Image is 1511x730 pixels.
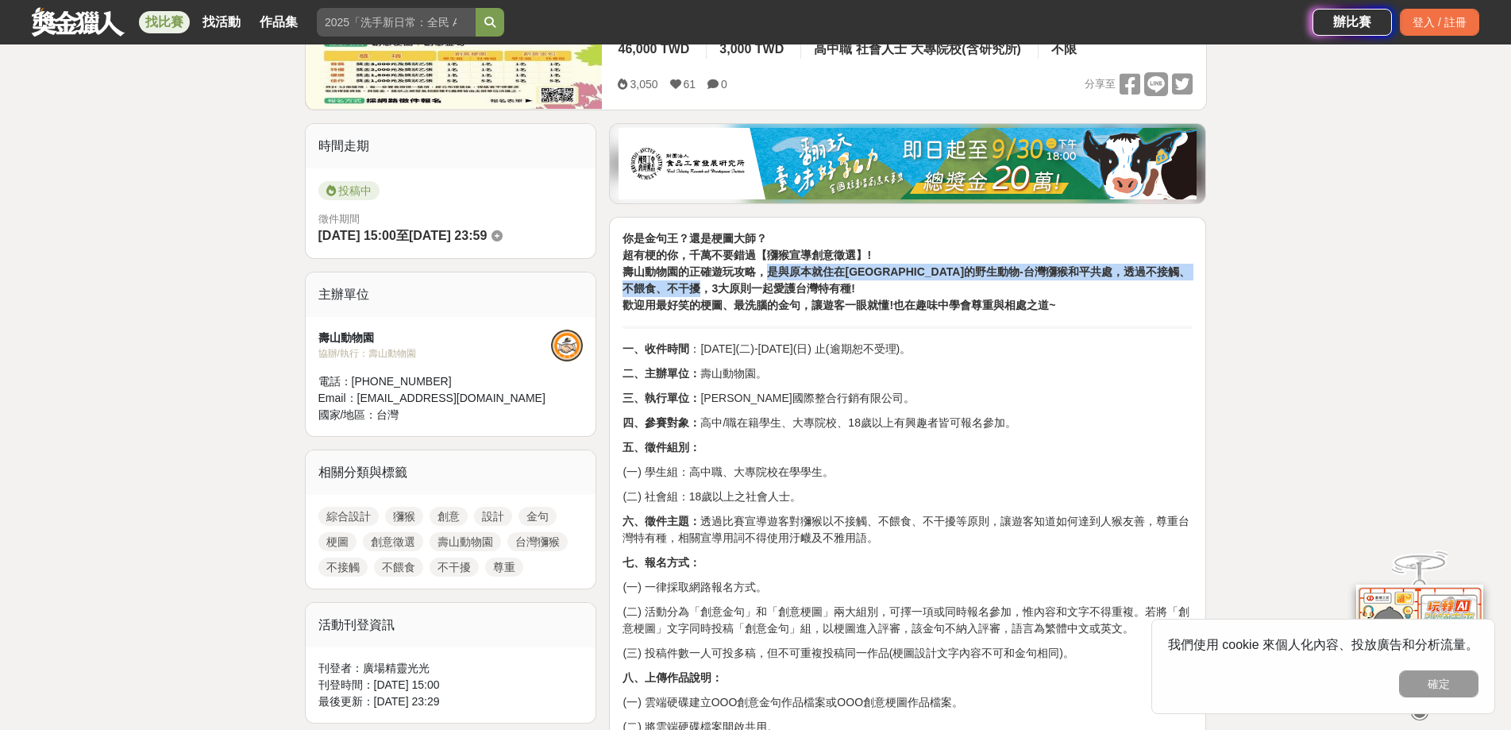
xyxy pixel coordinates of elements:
[1356,584,1483,689] img: d2146d9a-e6f6-4337-9592-8cefde37ba6b.png
[317,8,476,37] input: 2025「洗手新日常：全民 ALL IN」洗手歌全台徵選
[318,677,584,693] div: 刊登時間： [DATE] 15:00
[306,272,596,317] div: 主辦單位
[430,558,479,577] a: 不干擾
[318,330,552,346] div: 壽山動物園
[318,229,396,242] span: [DATE] 15:00
[1400,9,1479,36] div: 登入 / 註冊
[856,42,907,56] span: 社會人士
[1312,9,1392,36] a: 辦比賽
[318,408,377,421] span: 國家/地區：
[623,341,1193,357] p: ：[DATE](二)-[DATE](日) 止(逾期恕不受理)。
[485,558,523,577] a: 尊重
[623,416,700,429] strong: 四、參賽對象：
[385,507,423,526] a: 獼猴
[623,415,1193,431] p: 高中/職在籍學生、大專院校、18歲以上有興趣者皆可報名參加。
[1085,72,1116,96] span: 分享至
[623,441,700,454] strong: 五、徵件組別：
[139,11,190,33] a: 找比賽
[376,408,399,421] span: 台灣
[623,265,1189,295] strong: 壽山動物園的正確遊玩攻略，是與原本就住在[GEOGRAPHIC_DATA]的野生動物-台灣獼猴和平共處，透過不接觸、不餵食、不干擾，3大原則一起愛護台灣特有種!
[623,365,1193,382] p: 壽山動物園。
[623,604,1193,637] p: (二) 活動分為「創意金句」和「創意梗圖」兩大組別，可擇一項或同時報名參加，惟內容和文字不得重複。若將「創意梗圖」文字同時投稿「創意金句」組，以梗圖進入評審，該金句不納入評審，語言為繁體中文或英文。
[518,507,557,526] a: 金句
[623,645,1193,662] p: (三) 投稿件數一人可投多稿，但不可重複投稿同一作品(梗圖設計文字內容不可和金句相同)。
[196,11,247,33] a: 找活動
[318,346,552,361] div: 協辦/執行： 壽山動物園
[374,558,423,577] a: 不餵食
[396,229,409,242] span: 至
[306,124,596,168] div: 時間走期
[318,181,380,200] span: 投稿中
[623,390,1193,407] p: [PERSON_NAME]國際整合行銷有限公司。
[318,373,552,390] div: 電話： [PHONE_NUMBER]
[507,532,568,551] a: 台灣獼猴
[306,603,596,647] div: 活動刊登資訊
[363,532,423,551] a: 創意徵選
[630,78,657,91] span: 3,050
[318,532,357,551] a: 梗圖
[623,694,1193,711] p: (一) 雲端硬碟建立OOO創意金句作品檔案或OOO創意梗圖作品檔案。
[623,515,700,527] strong: 六、徵件主題：
[430,507,468,526] a: 創意
[623,342,689,355] strong: 一、收件時間
[474,507,512,526] a: 設計
[318,660,584,677] div: 刊登者： 廣場精靈光光
[430,532,501,551] a: 壽山動物園
[623,464,1193,481] p: (一) 學生組：高中職、大專院校在學學生。
[623,579,1193,596] p: (一) 一律採取網路報名方式。
[409,229,487,242] span: [DATE] 23:59
[318,390,552,407] div: Email： [EMAIL_ADDRESS][DOMAIN_NAME]
[318,558,368,577] a: 不接觸
[619,128,1197,199] img: 1c81a89c-c1b3-4fd6-9c6e-7d29d79abef5.jpg
[1168,638,1478,651] span: 我們使用 cookie 來個人化內容、投放廣告和分析流量。
[911,42,1021,56] span: 大專院校(含研究所)
[719,42,784,56] span: 3,000 TWD
[318,507,379,526] a: 綜合設計
[306,450,596,495] div: 相關分類與標籤
[623,489,1193,505] p: (二) 社會組：18歲以上之社會人士。
[1399,670,1478,697] button: 確定
[814,42,852,56] span: 高中職
[618,42,689,56] span: 46,000 TWD
[318,213,360,225] span: 徵件期間
[721,78,727,91] span: 0
[623,232,767,245] strong: 你是金句王？還是梗圖大師？
[623,671,723,684] strong: 八、上傳作品說明：
[318,693,584,710] div: 最後更新： [DATE] 23:29
[623,367,700,380] strong: 二、主辦單位：
[623,392,700,404] strong: 三、執行單位：
[623,556,700,569] strong: 七、報名方式：
[1051,42,1077,56] span: 不限
[623,513,1193,547] p: 透過比賽宣導遊客對獼猴以不接觸、不餵食、不干擾等原則，讓遊客知道如何達到人猴友善，尊重台灣特有種，相關宣導用詞不得使用汙衊及不雅用語。
[684,78,696,91] span: 61
[253,11,304,33] a: 作品集
[623,249,871,261] strong: 超有梗的你，千萬不要錯過【獼猴宣導創意徵選】!
[623,299,1055,311] strong: 歡迎用最好笑的梗圖、最洗腦的金句，讓遊客一眼就懂!也在趣味中學會尊重與相處之道~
